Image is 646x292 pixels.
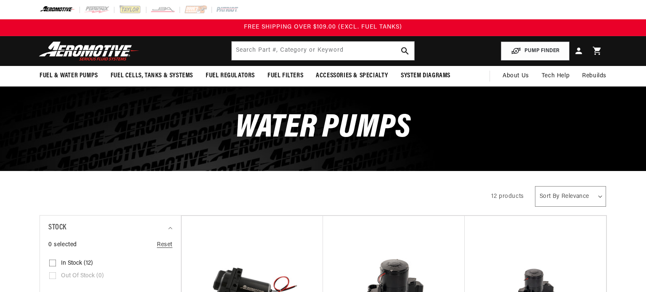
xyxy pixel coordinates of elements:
[111,71,193,80] span: Fuel Cells, Tanks & Systems
[206,71,255,80] span: Fuel Regulators
[235,112,411,145] span: Water Pumps
[310,66,394,86] summary: Accessories & Specialty
[199,66,261,86] summary: Fuel Regulators
[261,66,310,86] summary: Fuel Filters
[316,71,388,80] span: Accessories & Specialty
[582,71,606,81] span: Rebuilds
[48,216,172,240] summary: Stock (0 selected)
[576,66,613,86] summary: Rebuilds
[33,66,104,86] summary: Fuel & Water Pumps
[48,222,66,234] span: Stock
[401,71,450,80] span: System Diagrams
[104,66,199,86] summary: Fuel Cells, Tanks & Systems
[503,73,529,79] span: About Us
[48,240,77,250] span: 0 selected
[396,42,414,60] button: search button
[61,272,104,280] span: Out of stock (0)
[535,66,576,86] summary: Tech Help
[542,71,569,81] span: Tech Help
[491,193,524,200] span: 12 products
[501,42,569,61] button: PUMP FINDER
[496,66,535,86] a: About Us
[157,240,172,250] a: Reset
[61,260,93,267] span: In stock (12)
[244,24,402,30] span: FREE SHIPPING OVER $109.00 (EXCL. FUEL TANKS)
[394,66,457,86] summary: System Diagrams
[37,41,142,61] img: Aeromotive
[267,71,303,80] span: Fuel Filters
[232,42,414,60] input: Search by Part Number, Category or Keyword
[40,71,98,80] span: Fuel & Water Pumps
